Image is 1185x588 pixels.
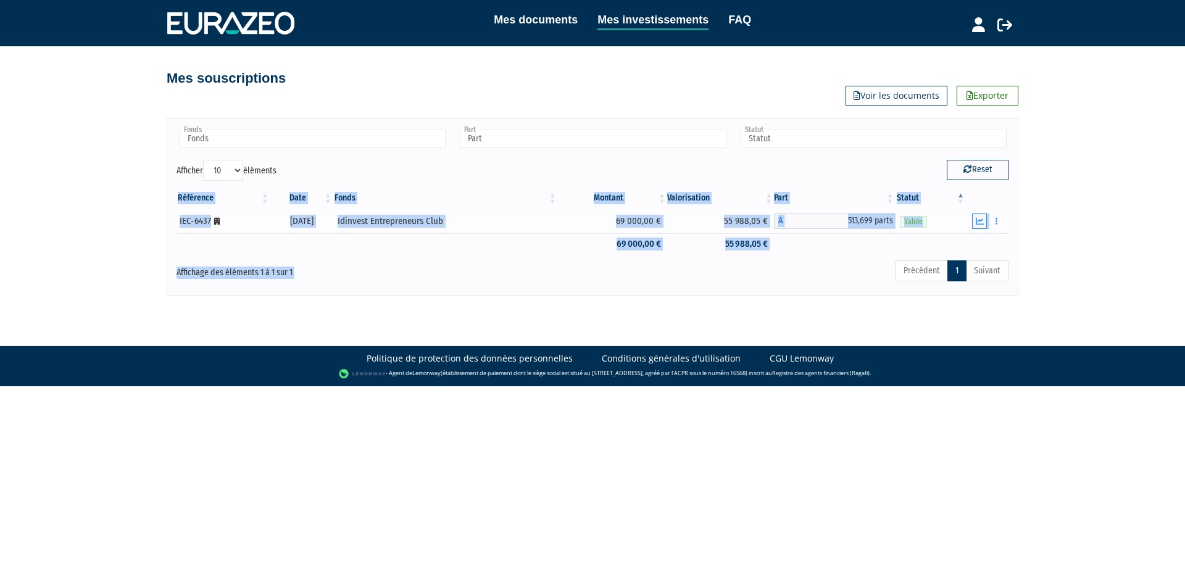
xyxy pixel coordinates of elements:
[177,259,512,279] div: Affichage des éléments 1 à 1 sur 1
[667,188,774,209] th: Valorisation: activer pour trier la colonne par ordre croissant
[558,188,667,209] th: Montant: activer pour trier la colonne par ordre croissant
[774,188,896,209] th: Part: activer pour trier la colonne par ordre croissant
[177,188,270,209] th: Référence : activer pour trier la colonne par ordre croissant
[558,209,667,233] td: 69 000,00 €
[602,352,741,365] a: Conditions générales d'utilisation
[900,216,927,228] span: Valide
[367,352,573,365] a: Politique de protection des données personnelles
[774,213,786,229] span: A
[494,11,578,28] a: Mes documents
[214,218,220,225] i: [Français] Personne morale
[896,188,966,209] th: Statut : activer pour trier la colonne par ordre d&eacute;croissant
[770,352,834,365] a: CGU Lemonway
[667,209,774,233] td: 55 988,05 €
[558,233,667,255] td: 69 000,00 €
[12,368,1173,380] div: - Agent de (établissement de paiement dont le siège social est situé au [STREET_ADDRESS], agréé p...
[270,188,333,209] th: Date: activer pour trier la colonne par ordre croissant
[774,213,896,229] div: A - Idinvest Entrepreneurs Club
[177,160,276,181] label: Afficher éléments
[896,260,948,281] a: Précédent
[203,160,243,181] select: Afficheréléments
[728,11,751,28] a: FAQ
[333,188,558,209] th: Fonds: activer pour trier la colonne par ordre croissant
[338,215,554,228] div: Idinvest Entrepreneurs Club
[339,368,386,380] img: logo-lemonway.png
[846,86,947,106] a: Voir les documents
[947,260,967,281] a: 1
[412,369,441,377] a: Lemonway
[180,215,266,228] div: IEC-6437
[772,369,870,377] a: Registre des agents financiers (Regafi)
[167,12,294,34] img: 1732889491-logotype_eurazeo_blanc_rvb.png
[947,160,1008,180] button: Reset
[667,233,774,255] td: 55 988,05 €
[786,213,896,229] span: 513,699 parts
[957,86,1018,106] a: Exporter
[167,71,286,86] h4: Mes souscriptions
[966,260,1008,281] a: Suivant
[597,11,709,30] a: Mes investissements
[275,215,329,228] div: [DATE]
